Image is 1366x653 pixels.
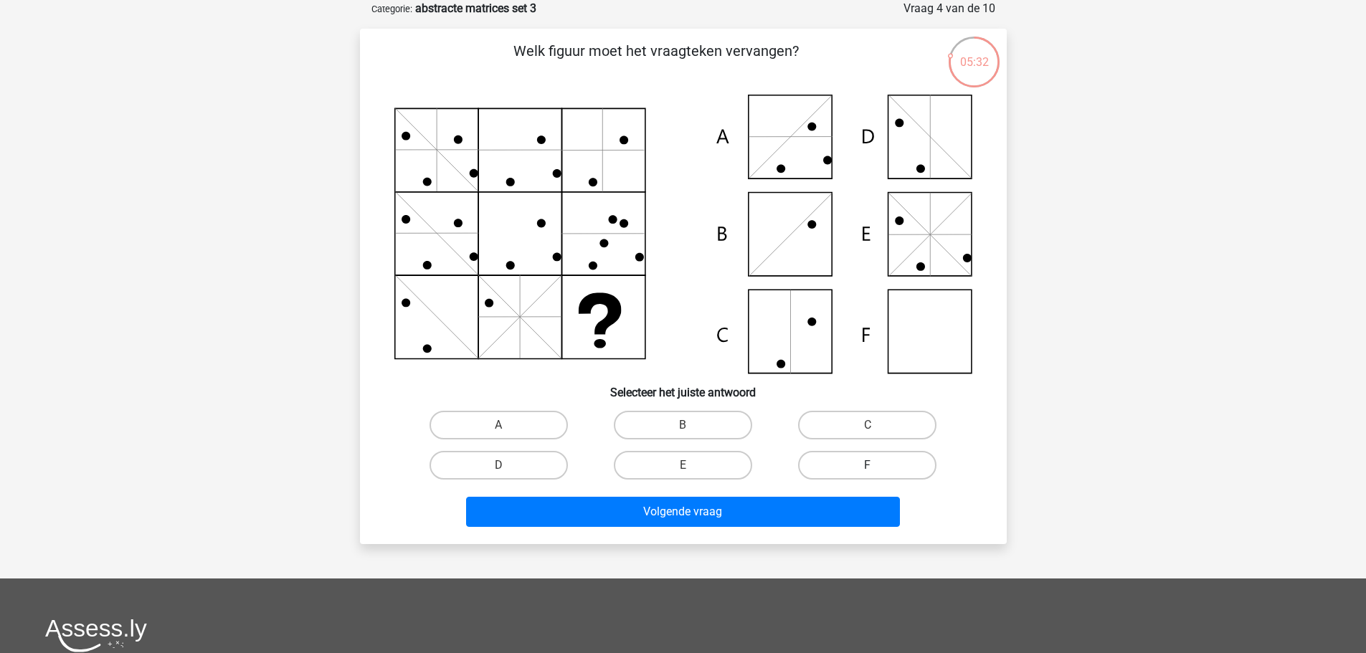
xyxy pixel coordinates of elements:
[430,411,568,439] label: A
[798,411,936,439] label: C
[383,40,930,83] p: Welk figuur moet het vraagteken vervangen?
[45,619,147,652] img: Assessly logo
[614,411,752,439] label: B
[371,4,412,14] small: Categorie:
[947,35,1001,71] div: 05:32
[415,1,536,15] strong: abstracte matrices set 3
[430,451,568,480] label: D
[466,497,900,527] button: Volgende vraag
[383,374,984,399] h6: Selecteer het juiste antwoord
[798,451,936,480] label: F
[614,451,752,480] label: E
